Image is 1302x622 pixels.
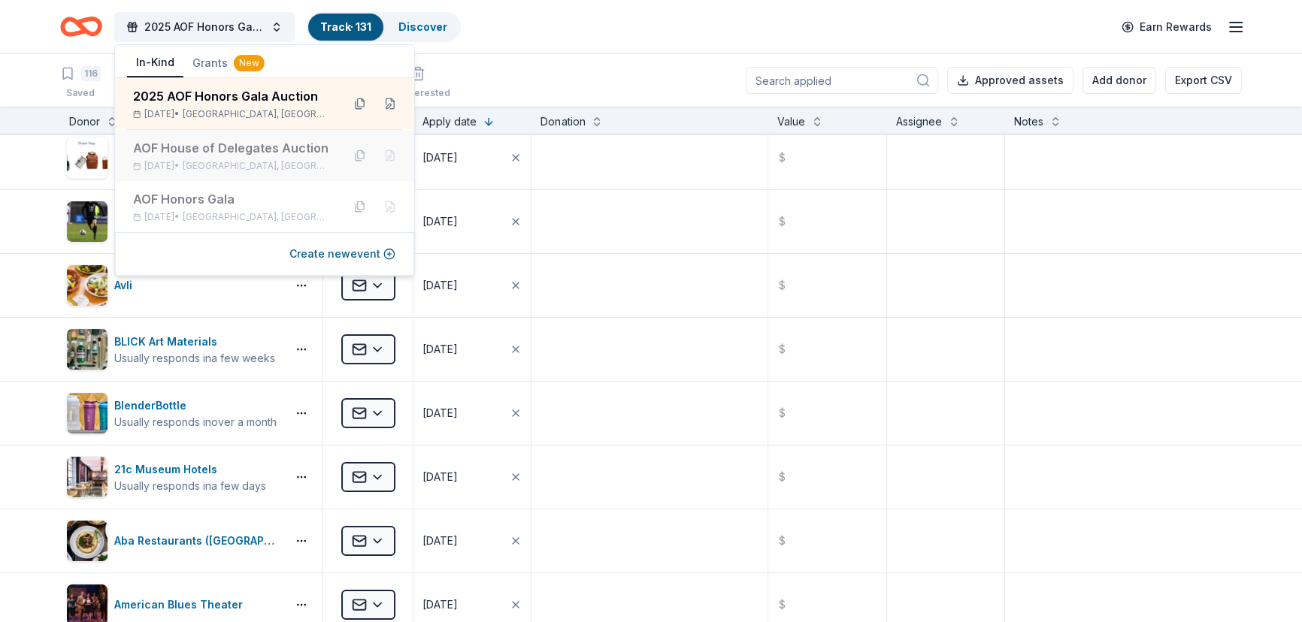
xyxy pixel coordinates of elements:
button: [DATE] [413,318,531,381]
button: Image for 21c Museum Hotels21c Museum HotelsUsually responds ina few days [66,456,280,498]
img: Image for BLICK Art Materials [67,329,107,370]
div: BLICK Art Materials [114,333,275,351]
div: AOF Honors Gala [133,190,330,208]
button: [DATE] [413,445,531,509]
div: 21c Museum Hotels [114,460,266,479]
input: Search applied [746,67,938,94]
div: Usually responds in a few days [114,479,266,494]
button: In-Kind [127,49,183,77]
button: [DATE] [413,509,531,572]
button: [DATE] [413,254,531,317]
div: [DATE] [422,340,458,358]
div: Assignee [896,113,942,131]
button: Image for AvliAvli [66,264,280,306]
div: American Blues Theater [114,596,249,614]
div: [DATE] [422,404,458,422]
button: Approved assets [947,67,1073,94]
div: AOF House of Delegates Auction [133,139,330,157]
div: Usually responds in over a month [114,415,277,430]
img: Image for Aba Restaurants (Chicago) [67,521,107,561]
a: Discover [398,20,447,33]
img: Image for Chicago House AC [67,201,107,242]
div: Avli [114,276,138,294]
button: Image for BlenderBottleBlenderBottleUsually responds inover a month [66,392,280,434]
div: [DATE] [422,532,458,550]
span: [GEOGRAPHIC_DATA], [GEOGRAPHIC_DATA] [183,108,330,120]
button: 2025 AOF Honors Gala Auction [114,12,295,42]
div: Notes [1014,113,1043,131]
button: Image for BLICK Art MaterialsBLICK Art MaterialsUsually responds ina few weeks [66,328,280,370]
div: [DATE] [422,213,458,231]
button: Create newevent [289,245,395,263]
div: Donor [69,113,100,131]
div: BlenderBottle [114,397,277,415]
a: Track· 131 [320,20,371,33]
div: 116 [81,66,101,81]
img: Image for BlueBird Baby [67,137,107,178]
div: [DATE] • [133,211,330,223]
img: Image for BlenderBottle [67,393,107,433]
div: Aba Restaurants ([GEOGRAPHIC_DATA]) [114,532,280,550]
button: 116Saved [60,60,101,107]
div: [DATE] [422,596,458,614]
div: Donation [540,113,585,131]
div: [DATE] [422,468,458,486]
div: Not interested [386,87,450,99]
div: [DATE] [422,276,458,294]
button: Not interested [386,60,450,107]
div: Usually responds in a few weeks [114,351,275,366]
div: 2025 AOF Honors Gala Auction [133,87,330,105]
div: [DATE] [422,149,458,167]
button: Track· 131Discover [307,12,461,42]
button: Add donor [1082,67,1156,94]
button: [DATE] [413,190,531,253]
span: 2025 AOF Honors Gala Auction [144,18,265,36]
button: [DATE] [413,382,531,445]
span: [GEOGRAPHIC_DATA], [GEOGRAPHIC_DATA] [183,160,330,172]
div: Apply date [422,113,477,131]
a: Earn Rewards [1113,14,1221,41]
button: Image for BlueBird BabyBlueBird BabyUsually responds inover a month [66,137,280,179]
span: [GEOGRAPHIC_DATA], [GEOGRAPHIC_DATA] [183,211,330,223]
div: [DATE] • [133,160,330,172]
div: Saved [60,87,101,99]
button: Grants [183,50,274,77]
div: New [234,55,265,71]
img: Image for Avli [67,265,107,306]
div: Value [777,113,805,131]
button: Image for Chicago House AC[GEOGRAPHIC_DATA] AC [66,201,280,243]
button: Export CSV [1165,67,1242,94]
img: Image for 21c Museum Hotels [67,457,107,497]
a: Home [60,9,102,44]
div: [DATE] • [133,108,330,120]
button: Image for Aba Restaurants (Chicago)Aba Restaurants ([GEOGRAPHIC_DATA]) [66,520,280,562]
button: [DATE] [413,126,531,189]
